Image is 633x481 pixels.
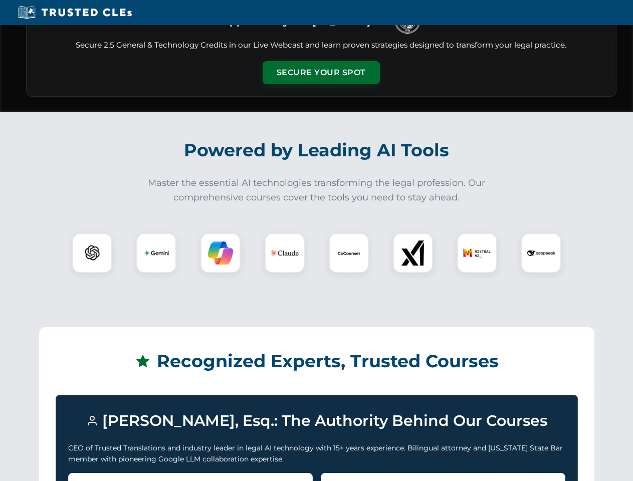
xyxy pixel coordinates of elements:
[263,61,380,84] button: Secure Your Spot
[39,40,604,51] p: Secure 2.5 General & Technology Credits in our Live Webcast and learn proven strategies designed ...
[56,344,578,379] h2: Recognized Experts, Trusted Courses
[68,407,565,434] h3: [PERSON_NAME], Esq.: The Authority Behind Our Courses
[393,233,433,273] div: xAI
[527,239,555,267] img: DeepSeek Logo
[400,241,426,266] img: xAI Logo
[72,233,112,273] div: ChatGPT
[144,241,169,266] img: Gemini Logo
[136,233,176,273] div: Gemini
[39,133,594,168] h2: Powered by Leading AI Tools
[15,5,135,20] img: Trusted CLEs
[78,238,107,268] img: ChatGPT Logo
[457,233,497,273] div: Mistral AI
[265,233,305,273] div: Claude
[463,239,491,267] img: Mistral AI Logo
[68,442,565,465] p: CEO of Trusted Translations and industry leader in legal AI technology with 15+ years experience....
[208,241,233,266] img: Copilot Logo
[141,176,492,205] p: Master the essential AI technologies transforming the legal profession. Our comprehensive courses...
[521,233,561,273] div: DeepSeek
[336,241,361,266] img: CoCounsel Logo
[200,233,241,273] div: Copilot
[329,233,369,273] div: CoCounsel
[271,239,299,267] img: Claude Logo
